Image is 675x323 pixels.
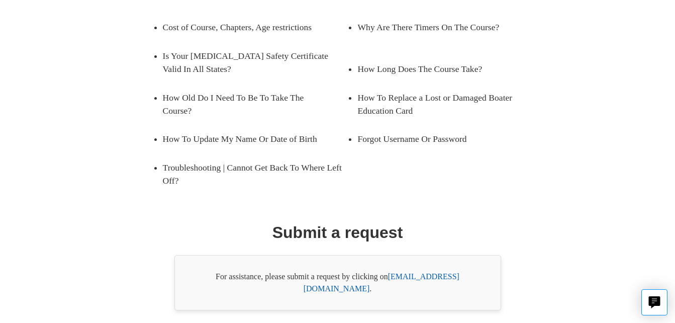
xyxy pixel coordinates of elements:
[357,84,542,125] a: How To Replace a Lost or Damaged Boater Education Card
[163,84,333,125] a: How Old Do I Need To Be To Take The Course?
[163,13,333,41] a: Cost of Course, Chapters, Age restrictions
[163,153,348,195] a: Troubleshooting | Cannot Get Back To Where Left Off?
[163,125,333,153] a: How To Update My Name Or Date of Birth
[641,289,667,315] button: Live chat
[272,220,403,245] h1: Submit a request
[174,255,501,310] div: For assistance, please submit a request by clicking on .
[357,13,527,41] a: Why Are There Timers On The Course?
[163,42,348,84] a: Is Your [MEDICAL_DATA] Safety Certificate Valid In All States?
[357,125,527,153] a: Forgot Username Or Password
[357,55,527,83] a: How Long Does The Course Take?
